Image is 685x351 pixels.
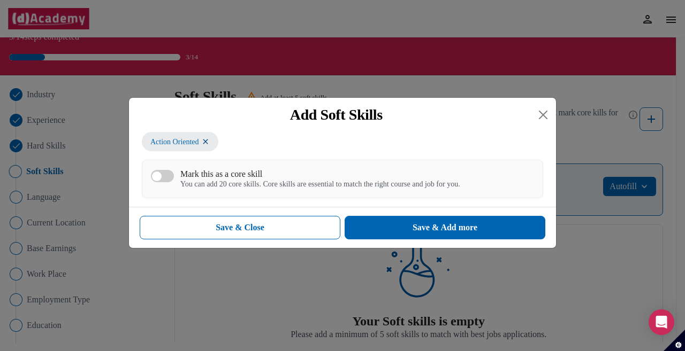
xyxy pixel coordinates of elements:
[180,180,460,189] div: You can add 20 core skills. Core skills are essential to match the right course and job for you.
[413,221,477,234] div: Save & Add more
[345,216,545,239] button: Save & Add more
[664,330,685,351] button: Set cookie preferences
[151,170,174,182] button: Mark this as a core skillYou can add 20 core skills. Core skills are essential to match the right...
[150,136,199,147] span: Action Oriented
[142,132,218,151] button: Action Oriented
[201,137,210,146] img: ...
[180,169,460,179] div: Mark this as a core skill
[649,309,674,335] div: Open Intercom Messenger
[216,221,264,234] div: Save & Close
[535,106,552,123] button: Close
[140,216,340,239] button: Save & Close
[138,106,535,123] div: Add Soft Skills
